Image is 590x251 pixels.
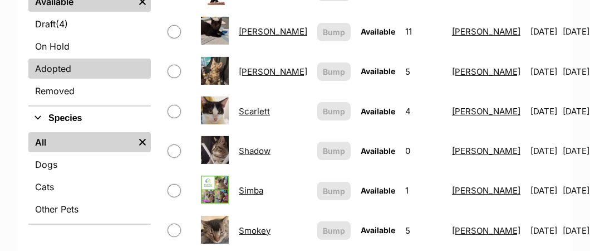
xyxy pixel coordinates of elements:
span: Bump [323,185,345,197]
a: Dogs [28,155,151,175]
a: Removed [28,81,151,101]
a: [PERSON_NAME] [452,146,520,156]
td: [DATE] [526,171,562,210]
button: Bump [317,23,351,41]
td: 11 [401,12,446,51]
td: 1 [401,171,446,210]
button: Bump [317,62,351,81]
td: [DATE] [526,132,562,170]
a: [PERSON_NAME] [452,225,520,236]
span: Available [361,66,395,76]
span: Bump [323,225,345,236]
td: [DATE] [526,12,562,51]
td: 0 [401,132,446,170]
a: Scarlett [239,106,270,117]
span: Available [361,107,395,116]
span: Bump [323,105,345,117]
span: Bump [323,26,345,38]
td: [DATE] [526,92,562,131]
button: Bump [317,142,351,160]
button: Species [28,111,151,126]
a: All [28,132,134,152]
span: (4) [56,17,68,31]
td: [DATE] [526,52,562,91]
a: [PERSON_NAME] [452,106,520,117]
span: Available [361,186,395,195]
span: Bump [323,66,345,78]
a: Shadow [239,146,271,156]
a: [PERSON_NAME] [452,66,520,77]
a: Cats [28,177,151,197]
td: 4 [401,92,446,131]
span: Available [361,225,395,235]
a: Draft [28,14,151,34]
a: Adopted [28,59,151,79]
a: On Hold [28,36,151,56]
td: [DATE] [526,211,562,250]
span: Bump [323,145,345,157]
td: 5 [401,211,446,250]
td: 5 [401,52,446,91]
span: Available [361,27,395,36]
span: Available [361,146,395,156]
a: [PERSON_NAME] [452,185,520,196]
a: [PERSON_NAME] [239,26,307,37]
button: Bump [317,182,351,200]
a: [PERSON_NAME] [452,26,520,37]
a: [PERSON_NAME] [239,66,307,77]
a: Other Pets [28,199,151,219]
a: Simba [239,185,263,196]
a: Remove filter [134,132,151,152]
a: Smokey [239,225,271,236]
button: Bump [317,221,351,240]
button: Bump [317,102,351,120]
div: Species [28,130,151,224]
